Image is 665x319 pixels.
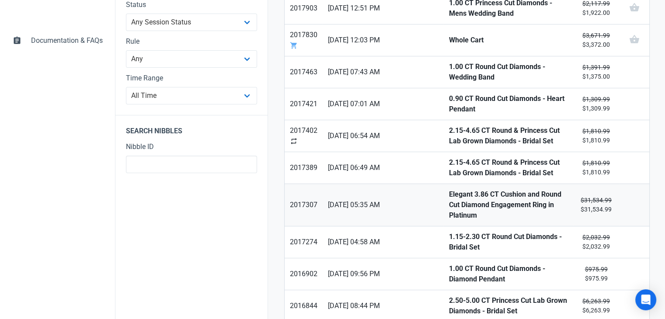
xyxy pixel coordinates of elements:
[444,24,573,56] a: Whole Cart
[449,157,568,178] strong: 2.15-4.65 CT Round & Princess Cut Lab Grown Diamonds - Bridal Set
[578,31,614,49] small: $3,372.00
[31,35,103,46] span: Documentation & FAQs
[444,184,573,226] a: Elegant 3.86 CT Cushion and Round Cut Diamond Engagement Ring in Platinum
[635,289,656,310] div: Open Intercom Messenger
[573,226,619,258] a: $2,032.99$2,032.99
[328,301,439,311] span: [DATE] 08:44 PM
[578,127,614,145] small: $1,810.99
[285,258,323,290] a: 2016902
[449,264,568,284] strong: 1.00 CT Round Cut Diamonds - Diamond Pendant
[449,295,568,316] strong: 2.50-5.00 CT Princess Cut Lab Grown Diamonds - Bridal Set
[578,159,614,177] small: $1,810.99
[328,99,439,109] span: [DATE] 07:01 AM
[578,297,614,315] small: $6,263.99
[585,266,607,273] s: $975.99
[573,152,619,184] a: $1,810.99$1,810.99
[444,56,573,88] a: 1.00 CT Round Cut Diamonds - Wedding Band
[578,265,614,283] small: $975.99
[323,24,444,56] a: [DATE] 12:03 PM
[328,35,439,45] span: [DATE] 12:03 PM
[444,120,573,152] a: 2.15-4.65 CT Round & Princess Cut Lab Grown Diamonds - Bridal Set
[285,226,323,258] a: 2017274
[573,258,619,290] a: $975.99$975.99
[629,2,639,13] span: shopping_basket
[573,120,619,152] a: $1,810.99$1,810.99
[115,115,268,142] legend: Search Nibbles
[619,24,649,56] a: shopping_basket
[582,159,610,166] s: $1,810.99
[328,67,439,77] span: [DATE] 07:43 AM
[449,232,568,253] strong: 1.15-2.30 CT Round Cut Diamonds - Bridal Set
[323,120,444,152] a: [DATE] 06:54 AM
[285,120,323,152] a: 2017402repeat
[573,184,619,226] a: $31,534.99$31,534.99
[328,131,439,141] span: [DATE] 06:54 AM
[582,234,610,241] s: $2,032.99
[578,95,614,113] small: $1,309.99
[290,137,298,145] span: repeat
[323,152,444,184] a: [DATE] 06:49 AM
[126,142,257,152] label: Nibble ID
[582,298,610,305] s: $6,263.99
[285,184,323,226] a: 2017307
[328,3,439,14] span: [DATE] 12:51 PM
[573,56,619,88] a: $1,391.99$1,375.00
[444,152,573,184] a: 2.15-4.65 CT Round & Princess Cut Lab Grown Diamonds - Bridal Set
[629,34,639,45] span: shopping_basket
[578,196,614,214] small: $31,534.99
[323,56,444,88] a: [DATE] 07:43 AM
[285,24,323,56] a: 2017830shopping_cart
[328,237,439,247] span: [DATE] 04:58 AM
[449,189,568,221] strong: Elegant 3.86 CT Cushion and Round Cut Diamond Engagement Ring in Platinum
[328,200,439,210] span: [DATE] 05:35 AM
[285,152,323,184] a: 2017389
[573,88,619,120] a: $1,309.99$1,309.99
[449,62,568,83] strong: 1.00 CT Round Cut Diamonds - Wedding Band
[285,56,323,88] a: 2017463
[7,30,108,51] a: assignmentDocumentation & FAQs
[449,94,568,114] strong: 0.90 CT Round Cut Diamonds - Heart Pendant
[328,269,439,279] span: [DATE] 09:56 PM
[328,163,439,173] span: [DATE] 06:49 AM
[449,125,568,146] strong: 2.15-4.65 CT Round & Princess Cut Lab Grown Diamonds - Bridal Set
[578,63,614,81] small: $1,375.00
[290,42,298,49] span: shopping_cart
[444,258,573,290] a: 1.00 CT Round Cut Diamonds - Diamond Pendant
[582,32,610,39] s: $3,671.99
[323,226,444,258] a: [DATE] 04:58 AM
[126,73,257,83] label: Time Range
[582,128,610,135] s: $1,810.99
[323,88,444,120] a: [DATE] 07:01 AM
[582,64,610,71] s: $1,391.99
[444,226,573,258] a: 1.15-2.30 CT Round Cut Diamonds - Bridal Set
[126,36,257,47] label: Rule
[573,24,619,56] a: $3,671.99$3,372.00
[323,258,444,290] a: [DATE] 09:56 PM
[581,197,612,204] s: $31,534.99
[285,88,323,120] a: 2017421
[582,96,610,103] s: $1,309.99
[444,88,573,120] a: 0.90 CT Round Cut Diamonds - Heart Pendant
[13,35,21,44] span: assignment
[323,184,444,226] a: [DATE] 05:35 AM
[578,233,614,251] small: $2,032.99
[449,35,568,45] strong: Whole Cart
